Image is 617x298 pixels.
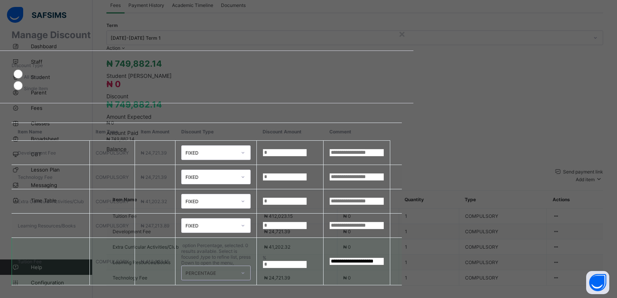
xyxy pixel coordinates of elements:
th: Item Name [12,123,90,141]
th: Item Type [90,123,135,141]
span: 0 results available. Select is focused ,type to refine list, press Down to open the menu, [181,242,251,266]
div: FIXED [185,174,236,180]
td: COMPULSORY [90,238,135,285]
th: Comment [324,123,390,141]
td: COMPULSORY [90,141,135,165]
button: Open asap [586,271,609,294]
td: % [257,238,324,285]
th: Item Amount [135,123,175,141]
label: Single Item [24,86,48,91]
th: Discount Amount [257,123,324,141]
div: FIXED [185,223,236,229]
span: ₦ 24,721.39 [141,174,167,180]
div: FIXED [185,150,236,156]
td: Learning Resources/Books [12,214,90,238]
span: ₦ 247,213.89 [141,223,169,229]
span: option Percentage, selected. [181,242,244,248]
td: Tuition Fee [12,238,90,285]
td: Extra Curricular Activities/Club [12,189,90,214]
td: COMPULSORY [90,165,135,189]
span: Discount Type [12,62,43,68]
td: COMPULSORY [90,189,135,214]
div: × [398,27,406,40]
span: ₦ 41,202.32 [141,199,167,204]
div: FIXED [185,199,236,204]
span: ₦ 412,023.15 [141,259,169,264]
div: PERCENTAGE [185,270,236,276]
td: Technology Fee [12,165,90,189]
td: COMPULSORY [90,214,135,238]
label: All Items [24,74,42,80]
h1: Manage Discount [12,29,402,40]
td: Development Fee [12,141,90,165]
span: ₦ 24,721.39 [141,150,167,156]
th: Discount Type [175,123,257,141]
